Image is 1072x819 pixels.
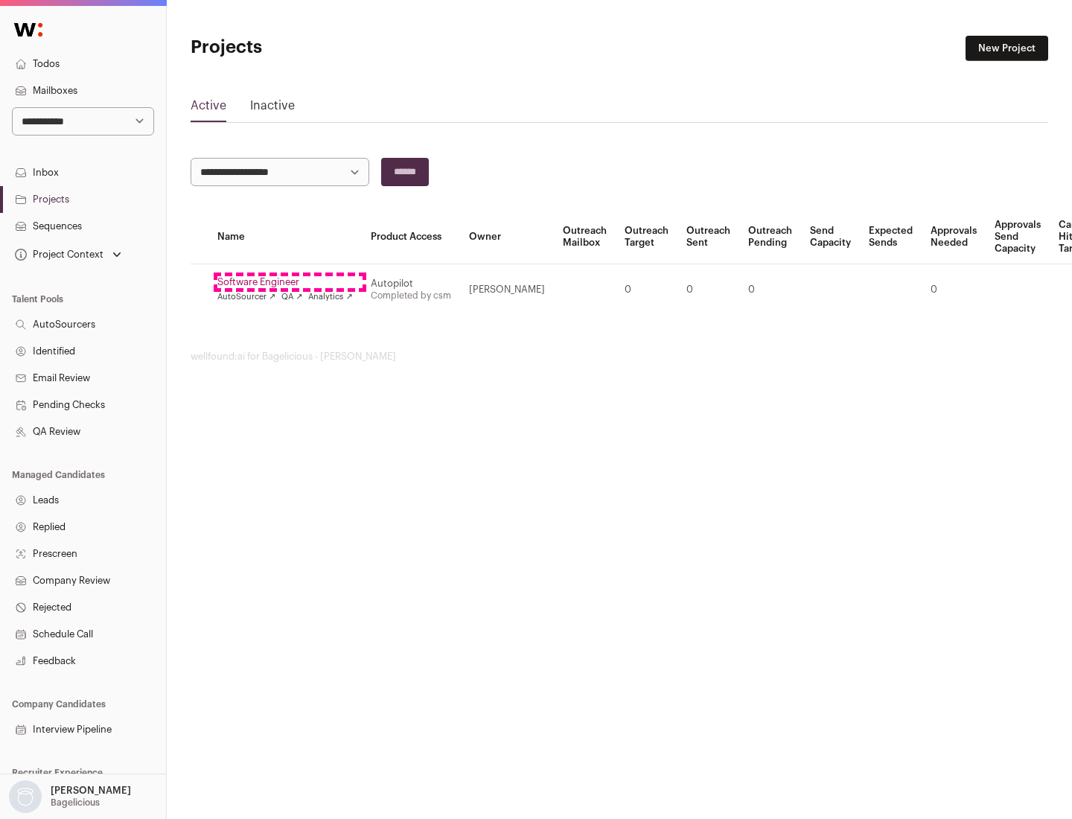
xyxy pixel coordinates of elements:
[922,264,986,316] td: 0
[9,780,42,813] img: nopic.png
[966,36,1048,61] a: New Project
[739,210,801,264] th: Outreach Pending
[362,210,460,264] th: Product Access
[677,264,739,316] td: 0
[801,210,860,264] th: Send Capacity
[986,210,1050,264] th: Approvals Send Capacity
[6,15,51,45] img: Wellfound
[217,276,353,288] a: Software Engineer
[371,291,451,300] a: Completed by csm
[208,210,362,264] th: Name
[191,36,476,60] h1: Projects
[217,291,275,303] a: AutoSourcer ↗
[51,797,100,809] p: Bagelicious
[308,291,352,303] a: Analytics ↗
[191,351,1048,363] footer: wellfound:ai for Bagelicious - [PERSON_NAME]
[281,291,302,303] a: QA ↗
[12,244,124,265] button: Open dropdown
[191,97,226,121] a: Active
[460,264,554,316] td: [PERSON_NAME]
[677,210,739,264] th: Outreach Sent
[460,210,554,264] th: Owner
[51,785,131,797] p: [PERSON_NAME]
[860,210,922,264] th: Expected Sends
[922,210,986,264] th: Approvals Needed
[371,278,451,290] div: Autopilot
[739,264,801,316] td: 0
[616,264,677,316] td: 0
[250,97,295,121] a: Inactive
[554,210,616,264] th: Outreach Mailbox
[12,249,103,261] div: Project Context
[6,780,134,813] button: Open dropdown
[616,210,677,264] th: Outreach Target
